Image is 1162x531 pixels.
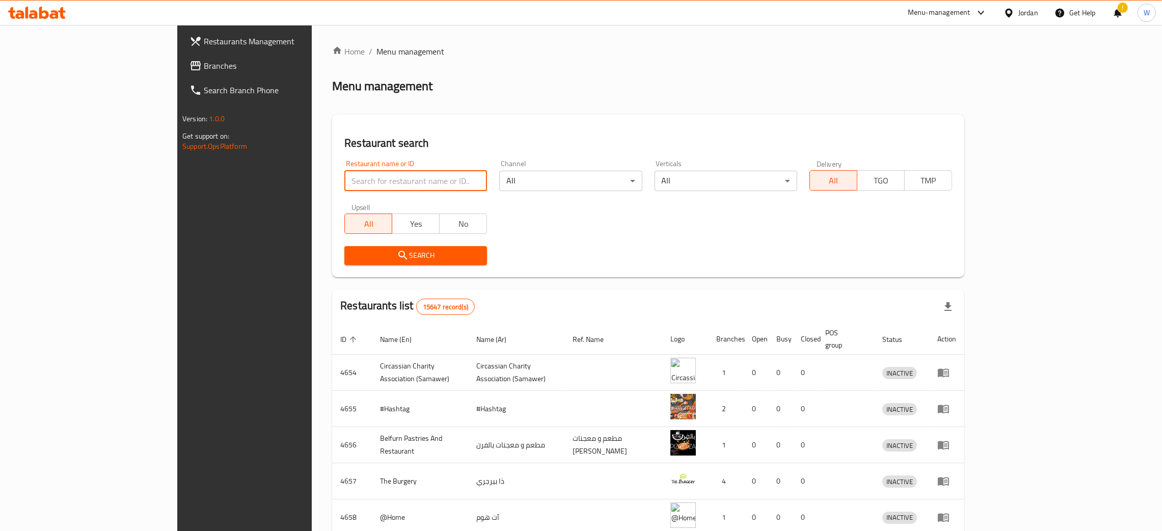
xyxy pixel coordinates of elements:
[417,302,474,312] span: 15647 record(s)
[352,203,370,210] label: Upsell
[372,463,468,499] td: The Burgery
[708,355,744,391] td: 1
[209,112,225,125] span: 1.0.0
[882,440,917,452] span: INACTIVE
[670,466,696,492] img: The Burgery
[929,324,964,355] th: Action
[204,35,363,47] span: Restaurants Management
[392,214,440,234] button: Yes
[476,333,520,346] span: Name (Ar)
[670,502,696,528] img: @Home
[573,333,617,346] span: Ref. Name
[670,358,696,383] img: ​Circassian ​Charity ​Association​ (Samawer)
[937,403,956,415] div: Menu
[882,439,917,452] div: INACTIVE
[1144,7,1150,18] span: W
[181,29,371,54] a: Restaurants Management
[344,136,952,151] h2: Restaurant search
[353,249,479,262] span: Search
[768,463,793,499] td: 0
[825,327,862,351] span: POS group
[344,246,487,265] button: Search
[340,298,475,315] h2: Restaurants list
[882,367,917,379] span: INACTIVE
[814,173,853,188] span: All
[396,217,436,231] span: Yes
[349,217,388,231] span: All
[768,324,793,355] th: Busy
[708,427,744,463] td: 1
[182,140,247,153] a: Support.OpsPlatform
[468,427,564,463] td: مطعم و معجنات بالفرن
[182,112,207,125] span: Version:
[564,427,662,463] td: مطعم و معجنات [PERSON_NAME]
[372,391,468,427] td: #Hashtag
[793,391,817,427] td: 0
[204,60,363,72] span: Branches
[344,171,487,191] input: Search for restaurant name or ID..
[768,355,793,391] td: 0
[793,324,817,355] th: Closed
[708,324,744,355] th: Branches
[793,463,817,499] td: 0
[857,170,905,191] button: TGO
[882,333,915,346] span: Status
[181,78,371,102] a: Search Branch Phone
[744,324,768,355] th: Open
[882,475,917,488] div: INACTIVE
[793,427,817,463] td: 0
[181,54,371,78] a: Branches
[376,45,444,58] span: Menu management
[744,391,768,427] td: 0
[670,394,696,419] img: #Hashtag
[882,404,917,415] span: INACTIVE
[344,214,392,234] button: All
[655,171,797,191] div: All
[904,170,952,191] button: TMP
[809,170,857,191] button: All
[793,355,817,391] td: 0
[444,217,483,231] span: No
[937,439,956,451] div: Menu
[332,78,433,94] h2: Menu management
[340,333,360,346] span: ID
[882,512,917,523] span: INACTIVE
[468,391,564,427] td: #Hashtag
[909,173,948,188] span: TMP
[499,171,642,191] div: All
[744,463,768,499] td: 0
[768,427,793,463] td: 0
[416,299,475,315] div: Total records count
[937,475,956,487] div: Menu
[817,160,842,167] label: Delivery
[908,7,970,19] div: Menu-management
[1018,7,1038,18] div: Jordan
[744,427,768,463] td: 0
[744,355,768,391] td: 0
[182,129,229,143] span: Get support on:
[861,173,901,188] span: TGO
[468,463,564,499] td: ذا بيرجري
[882,476,917,488] span: INACTIVE
[439,214,487,234] button: No
[937,366,956,379] div: Menu
[662,324,708,355] th: Logo
[768,391,793,427] td: 0
[332,45,964,58] nav: breadcrumb
[372,355,468,391] td: ​Circassian ​Charity ​Association​ (Samawer)
[380,333,425,346] span: Name (En)
[468,355,564,391] td: ​Circassian ​Charity ​Association​ (Samawer)
[204,84,363,96] span: Search Branch Phone
[372,427,468,463] td: Belfurn Pastries And Restaurant
[882,512,917,524] div: INACTIVE
[670,430,696,456] img: Belfurn Pastries And Restaurant
[708,463,744,499] td: 4
[708,391,744,427] td: 2
[937,511,956,523] div: Menu
[936,295,960,319] div: Export file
